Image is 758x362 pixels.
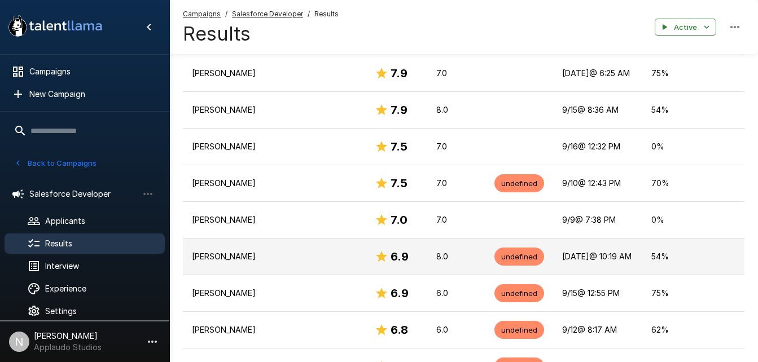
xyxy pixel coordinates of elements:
[436,141,476,152] p: 7.0
[192,324,357,335] p: [PERSON_NAME]
[651,288,735,299] p: 75 %
[553,165,642,201] td: 9/10 @ 12:43 PM
[308,8,310,20] span: /
[651,214,735,226] p: 0 %
[553,238,642,275] td: [DATE] @ 10:19 AM
[436,288,476,299] p: 6.0
[436,68,476,79] p: 7.0
[391,248,409,266] h6: 6.9
[391,174,408,192] h6: 7.5
[391,101,408,119] h6: 7.9
[553,91,642,128] td: 9/15 @ 8:36 AM
[436,324,476,335] p: 6.0
[192,104,357,116] p: [PERSON_NAME]
[192,214,357,226] p: [PERSON_NAME]
[651,104,735,116] p: 54 %
[553,275,642,311] td: 9/15 @ 12:55 PM
[314,8,339,20] span: Results
[553,128,642,165] td: 9/16 @ 12:32 PM
[553,201,642,238] td: 9/9 @ 7:38 PM
[391,211,408,229] h6: 7.0
[192,68,357,79] p: [PERSON_NAME]
[192,178,357,189] p: [PERSON_NAME]
[651,141,735,152] p: 0 %
[651,178,735,189] p: 70 %
[225,8,227,20] span: /
[391,321,408,339] h6: 6.8
[553,311,642,348] td: 9/12 @ 8:17 AM
[436,104,476,116] p: 8.0
[494,288,544,299] span: undefined
[651,251,735,262] p: 54 %
[436,251,476,262] p: 8.0
[391,138,408,156] h6: 7.5
[183,10,221,18] u: Campaigns
[183,22,339,46] h4: Results
[192,288,357,299] p: [PERSON_NAME]
[553,55,642,91] td: [DATE] @ 6:25 AM
[436,178,476,189] p: 7.0
[494,325,544,335] span: undefined
[436,214,476,226] p: 7.0
[651,68,735,79] p: 75 %
[494,178,544,189] span: undefined
[192,141,357,152] p: [PERSON_NAME]
[232,10,303,18] u: Salesforce Developer
[391,64,408,82] h6: 7.9
[494,251,544,262] span: undefined
[391,284,409,302] h6: 6.9
[655,19,716,36] button: Active
[192,251,357,262] p: [PERSON_NAME]
[651,324,735,335] p: 62 %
